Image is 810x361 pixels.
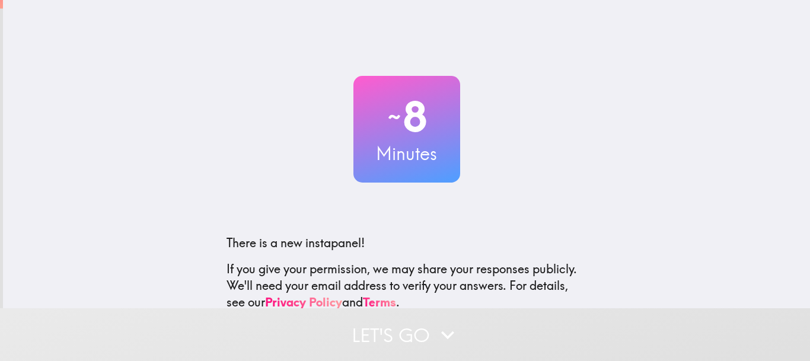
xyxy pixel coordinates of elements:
p: If you give your permission, we may share your responses publicly. We'll need your email address ... [227,261,587,311]
a: Terms [363,295,396,309]
h3: Minutes [353,141,460,166]
a: Privacy Policy [265,295,342,309]
h2: 8 [353,92,460,141]
span: ~ [386,99,403,135]
span: There is a new instapanel! [227,235,365,250]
